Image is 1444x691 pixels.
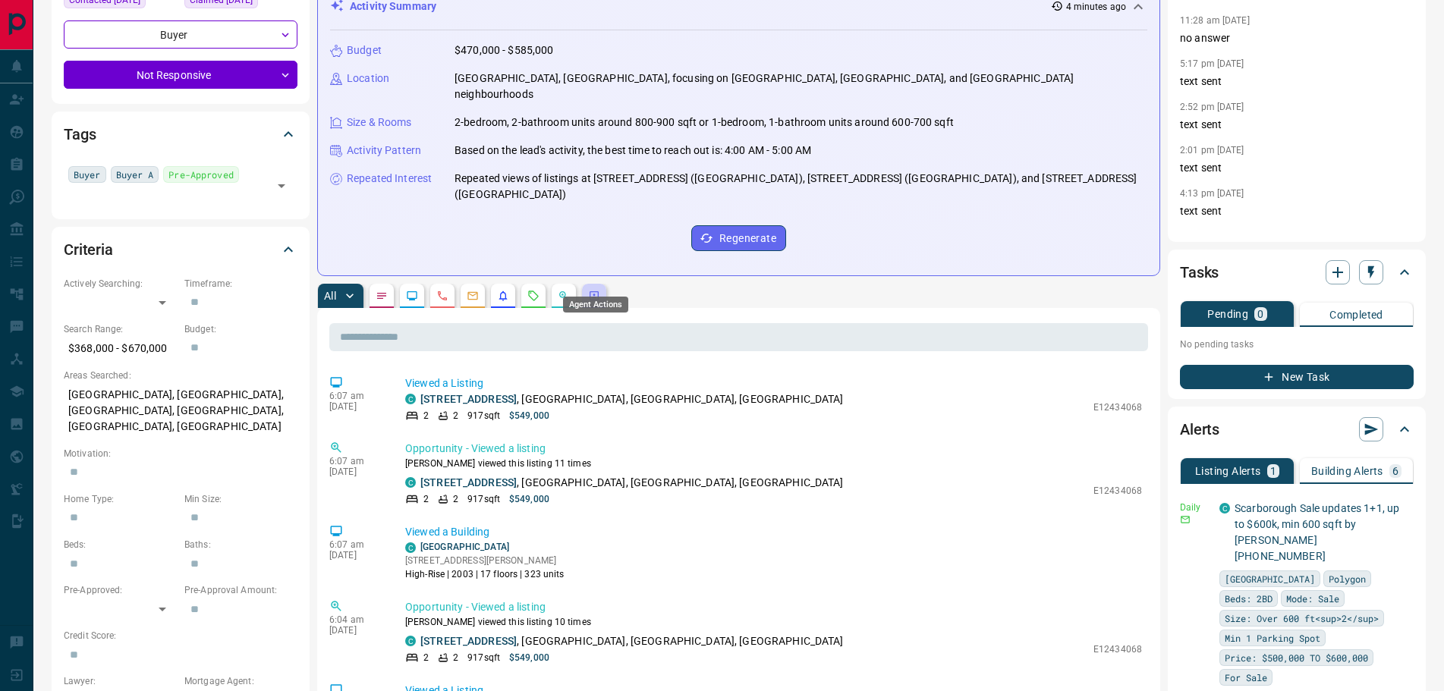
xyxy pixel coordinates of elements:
[436,290,448,302] svg: Calls
[405,554,565,567] p: [STREET_ADDRESS][PERSON_NAME]
[329,539,382,550] p: 6:07 am
[1180,203,1414,219] p: text sent
[1329,571,1366,586] span: Polygon
[64,20,297,49] div: Buyer
[329,614,382,625] p: 6:04 am
[1180,74,1414,90] p: text sent
[271,175,292,196] button: Open
[420,633,844,649] p: , [GEOGRAPHIC_DATA], [GEOGRAPHIC_DATA], [GEOGRAPHIC_DATA]
[329,625,382,636] p: [DATE]
[420,475,844,491] p: , [GEOGRAPHIC_DATA], [GEOGRAPHIC_DATA], [GEOGRAPHIC_DATA]
[329,466,382,477] p: [DATE]
[405,636,416,646] div: condos.ca
[184,538,297,551] p: Baths:
[1257,309,1263,319] p: 0
[1180,188,1244,199] p: 4:13 pm [DATE]
[563,297,628,313] div: Agent Actions
[509,651,549,664] p: $549,000
[64,369,297,382] p: Areas Searched:
[184,583,297,597] p: Pre-Approval Amount:
[184,674,297,688] p: Mortgage Agent:
[184,322,297,336] p: Budget:
[64,629,297,642] p: Credit Score:
[423,651,429,664] p: 2
[64,447,297,460] p: Motivation:
[405,441,1142,457] p: Opportunity - Viewed a listing
[64,382,297,439] p: [GEOGRAPHIC_DATA], [GEOGRAPHIC_DATA], [GEOGRAPHIC_DATA], [GEOGRAPHIC_DATA], [GEOGRAPHIC_DATA], [G...
[347,42,382,58] p: Budget
[453,651,458,664] p: 2
[1235,502,1399,562] a: Scarborough Sale updates 1+1, up to $600k, min 600 sqft by [PERSON_NAME] [PHONE_NUMBER]
[405,457,1142,470] p: [PERSON_NAME] viewed this listing 11 times
[324,291,336,301] p: All
[453,492,458,506] p: 2
[527,290,540,302] svg: Requests
[420,391,844,407] p: , [GEOGRAPHIC_DATA], [GEOGRAPHIC_DATA], [GEOGRAPHIC_DATA]
[1392,466,1398,476] p: 6
[347,143,421,159] p: Activity Pattern
[1180,514,1191,525] svg: Email
[1270,466,1276,476] p: 1
[1180,117,1414,133] p: text sent
[1093,400,1142,414] p: E12434068
[509,409,549,422] p: $549,000
[64,538,177,551] p: Beds:
[64,322,177,336] p: Search Range:
[1180,411,1414,448] div: Alerts
[405,375,1142,391] p: Viewed a Listing
[420,635,517,647] a: [STREET_ADDRESS]
[64,237,113,262] h2: Criteria
[420,476,517,488] a: [STREET_ADDRESS]
[1219,503,1230,514] div: condos.ca
[467,409,500,422] p: 917 sqft
[116,167,154,182] span: Buyer A
[1093,642,1142,656] p: E12434068
[405,542,416,553] div: condos.ca
[1207,309,1248,319] p: Pending
[455,42,554,58] p: $470,000 - $585,000
[405,599,1142,615] p: Opportunity - Viewed a listing
[1225,650,1368,665] span: Price: $500,000 TO $600,000
[1225,630,1320,645] span: Min 1 Parking Spot
[467,290,479,302] svg: Emails
[1286,591,1339,606] span: Mode: Sale
[420,393,517,405] a: [STREET_ADDRESS]
[74,167,101,182] span: Buyer
[64,116,297,152] div: Tags
[1180,58,1244,69] p: 5:17 pm [DATE]
[691,225,786,251] button: Regenerate
[1180,15,1250,26] p: 11:28 am [DATE]
[558,290,570,302] svg: Opportunities
[467,651,500,664] p: 917 sqft
[509,492,549,506] p: $549,000
[455,71,1147,102] p: [GEOGRAPHIC_DATA], [GEOGRAPHIC_DATA], focusing on [GEOGRAPHIC_DATA], [GEOGRAPHIC_DATA], and [GEOG...
[455,143,811,159] p: Based on the lead's activity, the best time to reach out is: 4:00 AM - 5:00 AM
[497,290,509,302] svg: Listing Alerts
[64,231,297,268] div: Criteria
[1180,501,1210,514] p: Daily
[64,122,96,146] h2: Tags
[1180,365,1414,389] button: New Task
[347,115,412,130] p: Size & Rooms
[1329,309,1383,320] p: Completed
[1311,466,1383,476] p: Building Alerts
[1195,466,1261,476] p: Listing Alerts
[453,409,458,422] p: 2
[423,409,429,422] p: 2
[405,524,1142,540] p: Viewed a Building
[184,492,297,506] p: Min Size:
[1225,611,1379,626] span: Size: Over 600 ft<sup>2</sup>
[405,615,1142,629] p: [PERSON_NAME] viewed this listing 10 times
[1225,571,1315,586] span: [GEOGRAPHIC_DATA]
[405,567,565,581] p: High-Rise | 2003 | 17 floors | 323 units
[406,290,418,302] svg: Lead Browsing Activity
[1180,231,1244,242] p: 5:17 pm [DATE]
[1180,417,1219,441] h2: Alerts
[329,401,382,412] p: [DATE]
[455,115,954,130] p: 2-bedroom, 2-bathroom units around 800-900 sqft or 1-bedroom, 1-bathroom units around 600-700 sqft
[64,674,177,688] p: Lawyer:
[455,171,1147,203] p: Repeated views of listings at [STREET_ADDRESS] ([GEOGRAPHIC_DATA]), [STREET_ADDRESS] ([GEOGRAPHIC...
[347,171,432,187] p: Repeated Interest
[64,336,177,361] p: $368,000 - $670,000
[467,492,500,506] p: 917 sqft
